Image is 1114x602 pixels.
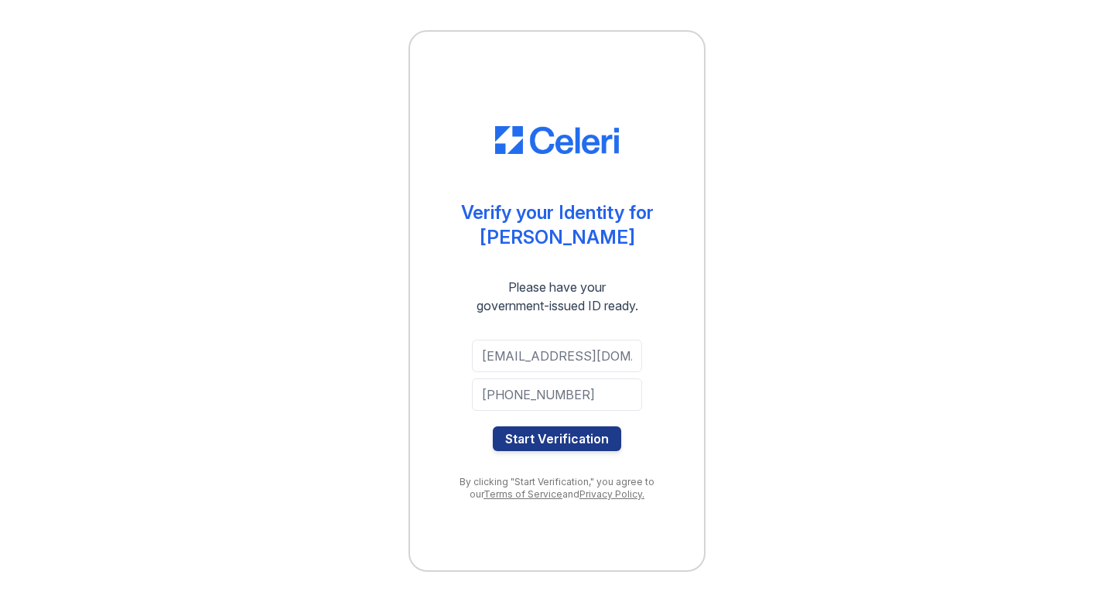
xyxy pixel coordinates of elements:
[493,426,621,451] button: Start Verification
[472,340,642,372] input: Email
[449,278,666,315] div: Please have your government-issued ID ready.
[495,126,619,154] img: CE_Logo_Blue-a8612792a0a2168367f1c8372b55b34899dd931a85d93a1a3d3e32e68fde9ad4.png
[461,200,654,250] div: Verify your Identity for [PERSON_NAME]
[472,378,642,411] input: Phone
[441,476,673,501] div: By clicking "Start Verification," you agree to our and
[484,488,562,500] a: Terms of Service
[579,488,644,500] a: Privacy Policy.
